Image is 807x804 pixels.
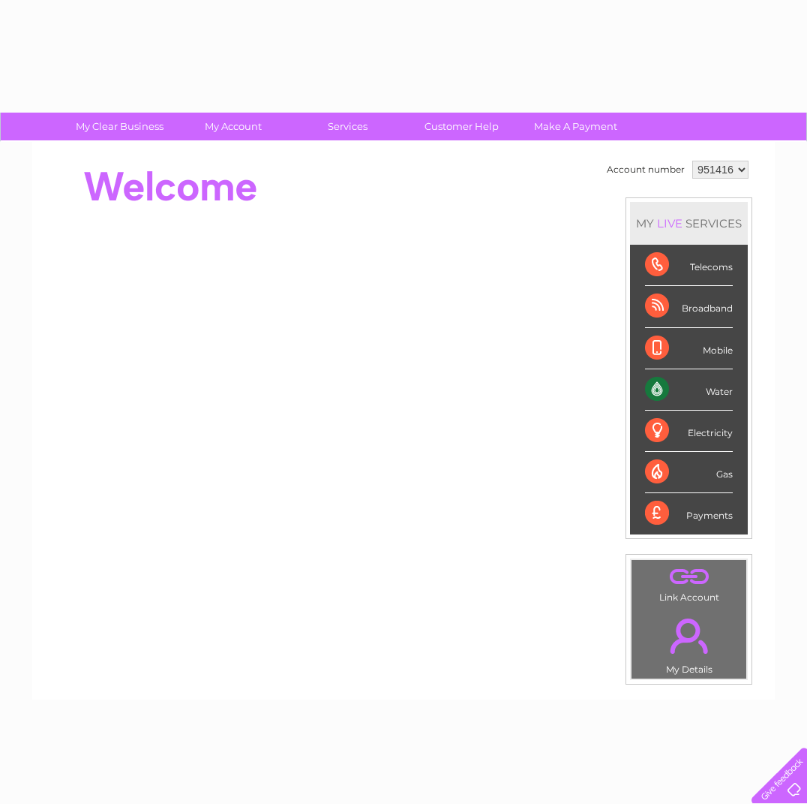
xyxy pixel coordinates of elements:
[645,369,733,411] div: Water
[631,559,747,607] td: Link Account
[645,328,733,369] div: Mobile
[635,610,742,662] a: .
[400,113,523,140] a: Customer Help
[645,411,733,452] div: Electricity
[645,286,733,327] div: Broadband
[645,493,733,534] div: Payments
[654,216,685,230] div: LIVE
[635,564,742,590] a: .
[645,452,733,493] div: Gas
[172,113,295,140] a: My Account
[645,245,733,286] div: Telecoms
[631,606,747,679] td: My Details
[603,157,688,182] td: Account number
[58,113,181,140] a: My Clear Business
[514,113,637,140] a: Make A Payment
[630,202,748,245] div: MY SERVICES
[286,113,409,140] a: Services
